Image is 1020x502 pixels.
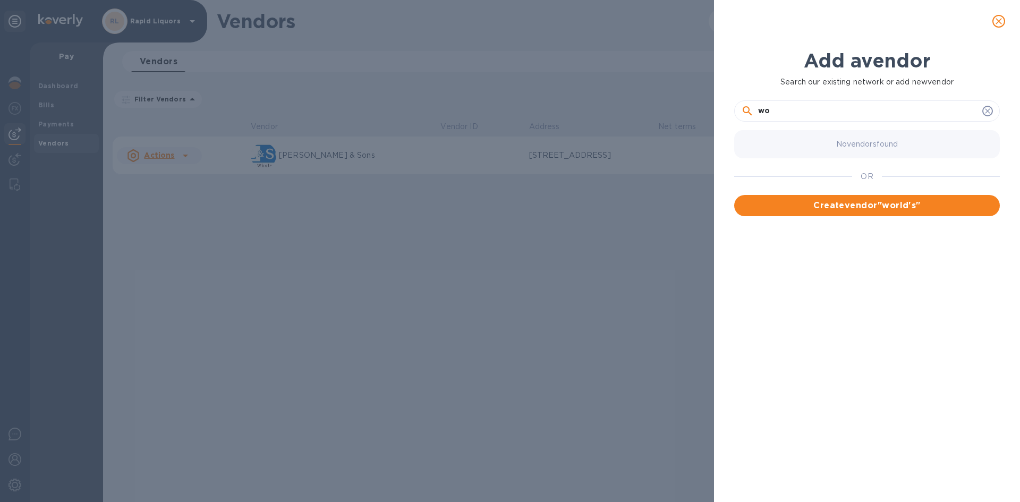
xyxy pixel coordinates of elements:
[758,103,978,119] input: Search
[861,171,873,182] p: OR
[734,195,1000,216] button: Createvendor"world's"
[986,8,1011,34] button: close
[734,76,1000,88] p: Search our existing network or add new vendor
[734,126,1008,469] div: grid
[804,49,930,72] b: Add a vendor
[836,139,898,150] p: No vendors found
[743,199,991,212] span: Create vendor " world's "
